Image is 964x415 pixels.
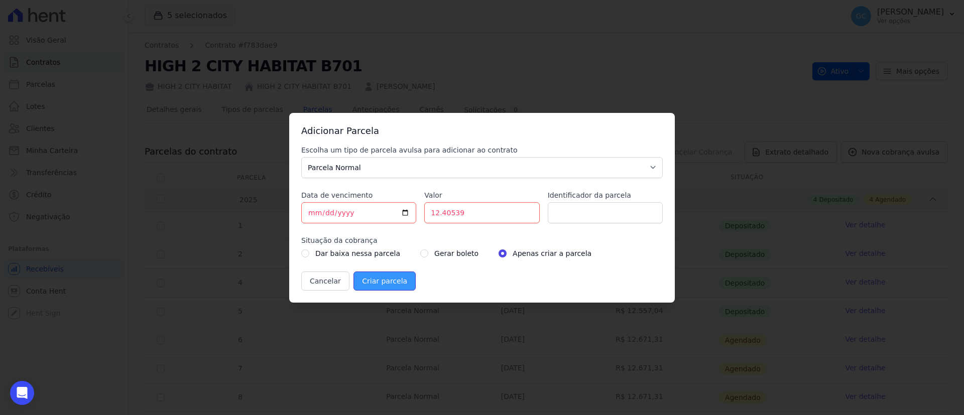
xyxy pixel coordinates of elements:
button: Cancelar [301,271,349,291]
div: Open Intercom Messenger [10,381,34,405]
label: Valor [424,190,539,200]
label: Identificador da parcela [548,190,663,200]
h3: Adicionar Parcela [301,125,663,137]
label: Gerar boleto [434,247,478,259]
label: Data de vencimento [301,190,416,200]
input: Criar parcela [353,271,416,291]
label: Situação da cobrança [301,235,663,245]
label: Apenas criar a parcela [513,247,591,259]
label: Dar baixa nessa parcela [315,247,400,259]
label: Escolha um tipo de parcela avulsa para adicionar ao contrato [301,145,663,155]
